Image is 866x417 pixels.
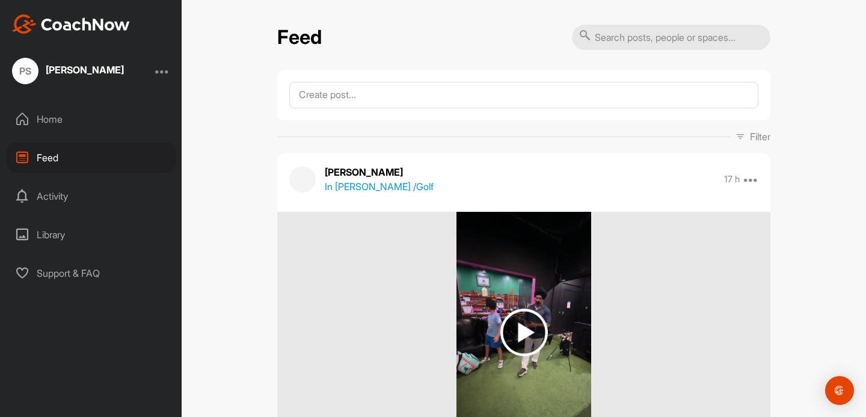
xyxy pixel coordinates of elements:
[277,26,322,49] h2: Feed
[7,258,176,288] div: Support & FAQ
[12,58,38,84] div: PS
[12,14,130,34] img: CoachNow
[572,25,770,50] input: Search posts, people or spaces...
[724,173,740,185] p: 17 h
[325,165,434,179] p: [PERSON_NAME]
[7,143,176,173] div: Feed
[7,220,176,250] div: Library
[7,181,176,211] div: Activity
[46,65,124,75] div: [PERSON_NAME]
[750,129,770,144] p: Filter
[7,104,176,134] div: Home
[825,376,854,405] div: Open Intercom Messenger
[500,309,548,356] img: play
[325,179,434,194] p: In [PERSON_NAME] / Golf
